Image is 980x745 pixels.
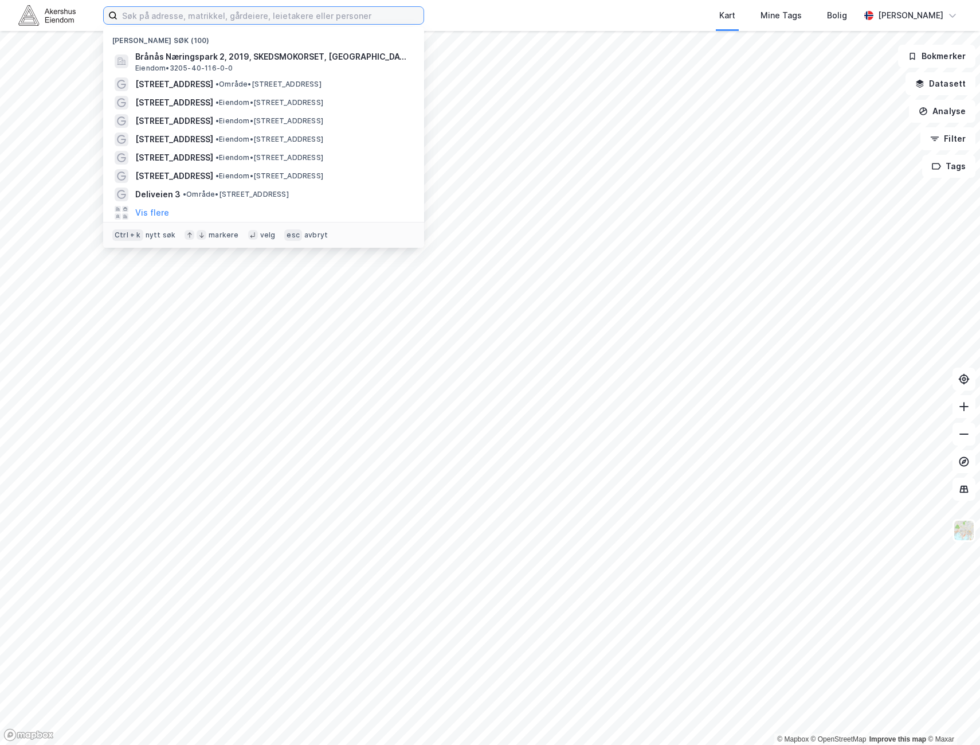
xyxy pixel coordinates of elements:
span: • [215,135,219,143]
a: Mapbox [777,735,809,743]
span: Eiendom • [STREET_ADDRESS] [215,153,323,162]
span: [STREET_ADDRESS] [135,96,213,110]
button: Tags [922,155,975,178]
span: • [215,98,219,107]
button: Datasett [905,72,975,95]
span: [STREET_ADDRESS] [135,169,213,183]
div: Ctrl + k [112,229,143,241]
input: Søk på adresse, matrikkel, gårdeiere, leietakere eller personer [117,7,424,24]
span: Brånås Næringspark 2, 2019, SKEDSMOKORSET, [GEOGRAPHIC_DATA] [135,50,410,64]
div: Bolig [827,9,847,22]
span: Eiendom • [STREET_ADDRESS] [215,135,323,144]
span: • [215,153,219,162]
span: Eiendom • [STREET_ADDRESS] [215,116,323,126]
div: Kontrollprogram for chat [923,690,980,745]
div: velg [260,231,276,240]
span: [STREET_ADDRESS] [135,114,213,128]
div: nytt søk [146,231,176,240]
a: Mapbox homepage [3,728,54,742]
span: • [183,190,186,198]
span: [STREET_ADDRESS] [135,77,213,91]
span: [STREET_ADDRESS] [135,151,213,165]
span: Eiendom • [STREET_ADDRESS] [215,171,323,181]
button: Vis flere [135,206,169,220]
iframe: Chat Widget [923,690,980,745]
span: Område • [STREET_ADDRESS] [215,80,322,89]
span: [STREET_ADDRESS] [135,132,213,146]
span: Eiendom • [STREET_ADDRESS] [215,98,323,107]
div: Mine Tags [761,9,802,22]
div: avbryt [304,231,328,240]
button: Filter [920,127,975,150]
div: Kart [719,9,735,22]
button: Analyse [909,100,975,123]
span: • [215,116,219,125]
div: esc [284,229,302,241]
span: Eiendom • 3205-40-116-0-0 [135,64,233,73]
a: OpenStreetMap [811,735,867,743]
span: • [215,80,219,88]
div: markere [209,231,238,240]
div: [PERSON_NAME] søk (100) [103,27,424,48]
a: Improve this map [869,735,926,743]
img: akershus-eiendom-logo.9091f326c980b4bce74ccdd9f866810c.svg [18,5,76,25]
div: [PERSON_NAME] [878,9,943,22]
span: Deliveien 3 [135,188,181,201]
button: Bokmerker [898,45,975,68]
span: • [215,171,219,180]
img: Z [953,520,975,541]
span: Område • [STREET_ADDRESS] [183,190,289,199]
